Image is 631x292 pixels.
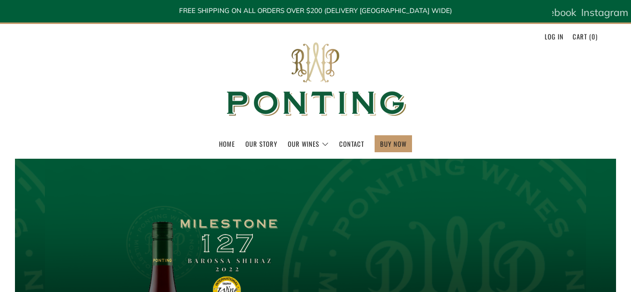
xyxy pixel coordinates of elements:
[219,136,235,152] a: Home
[532,2,576,22] a: Facebook
[245,136,277,152] a: Our Story
[545,28,564,44] a: Log in
[339,136,364,152] a: Contact
[380,136,407,152] a: BUY NOW
[532,6,576,18] span: Facebook
[288,136,329,152] a: Our Wines
[216,24,416,135] img: Ponting Wines
[573,28,598,44] a: Cart (0)
[592,31,596,41] span: 0
[581,6,629,18] span: Instagram
[581,2,629,22] a: Instagram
